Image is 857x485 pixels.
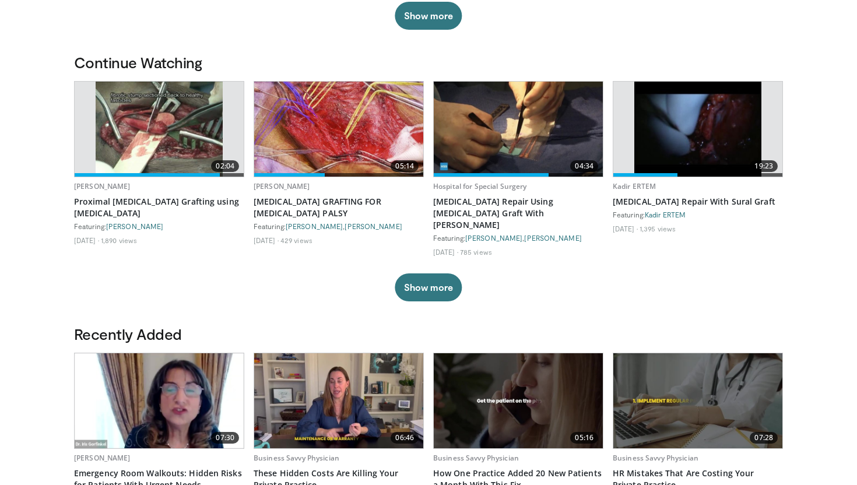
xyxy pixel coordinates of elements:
[434,353,603,448] a: 05:16
[613,224,638,233] li: [DATE]
[74,325,783,343] h3: Recently Added
[434,353,603,448] img: 91028a78-7887-4b73-aa20-d4fc93d7df92.620x360_q85_upscale.jpg
[465,234,522,242] a: [PERSON_NAME]
[570,432,598,444] span: 05:16
[211,160,239,172] span: 02:04
[750,432,778,444] span: 07:28
[254,82,423,177] img: bd8bc10d-9a46-43af-9555-299d9ff747b0.620x360_q85_upscale.jpg
[434,82,603,177] img: 968b1f4e-fe44-486e-b780-1ac69fd69486.620x360_q85_upscale.jpg
[75,82,244,177] a: 02:04
[254,353,423,448] img: 5868add3-d917-4a99-95fc-689fa2374450.620x360_q85_upscale.jpg
[75,353,244,448] a: 07:30
[211,432,239,444] span: 07:30
[74,453,131,463] a: [PERSON_NAME]
[254,453,339,463] a: Business Savvy Physician
[254,181,310,191] a: [PERSON_NAME]
[433,233,603,242] div: Featuring: ,
[286,222,343,230] a: [PERSON_NAME]
[74,222,244,231] div: Featuring:
[613,353,782,448] a: 07:28
[280,236,312,245] li: 429 views
[395,2,462,30] button: Show more
[254,353,423,448] a: 06:46
[106,222,163,230] a: [PERSON_NAME]
[613,196,783,208] a: [MEDICAL_DATA] Repair With Sural Graft
[634,82,761,177] img: UFuN5x2kP8YLDu1n4xMDoxOjBrO-I4W8.620x360_q85_upscale.jpg
[613,453,698,463] a: Business Savvy Physician
[613,181,656,191] a: Kadir ERTEM
[74,181,131,191] a: [PERSON_NAME]
[613,82,782,177] a: 19:23
[460,247,492,256] li: 785 views
[391,160,419,172] span: 05:14
[433,196,603,231] a: [MEDICAL_DATA] Repair Using [MEDICAL_DATA] Graft With [PERSON_NAME]
[433,247,458,256] li: [DATE]
[96,82,223,177] img: Slutsky_-_median_nerve_graft_2.png.620x360_q85_upscale.jpg
[570,160,598,172] span: 04:34
[254,196,424,219] a: [MEDICAL_DATA] GRAFTING FOR [MEDICAL_DATA] PALSY
[750,160,778,172] span: 19:23
[434,82,603,177] a: 04:34
[433,181,526,191] a: Hospital for Special Surgery
[524,234,581,242] a: [PERSON_NAME]
[433,453,519,463] a: Business Savvy Physician
[645,210,686,219] a: Kadir ERTEM
[345,222,402,230] a: [PERSON_NAME]
[74,53,783,72] h3: Continue Watching
[395,273,462,301] button: Show more
[74,196,244,219] a: Proximal [MEDICAL_DATA] Grafting using [MEDICAL_DATA]
[613,353,782,448] img: da0e661b-3178-4e6d-891c-fa74c539f1a2.620x360_q85_upscale.jpg
[74,236,99,245] li: [DATE]
[75,353,244,448] img: d1d3d44d-0dab-4c2d-80d0-d81517b40b1b.620x360_q85_upscale.jpg
[101,236,137,245] li: 1,890 views
[640,224,676,233] li: 1,395 views
[254,222,424,231] div: Featuring: ,
[613,210,783,219] div: Featuring:
[391,432,419,444] span: 06:46
[254,82,423,177] a: 05:14
[254,236,279,245] li: [DATE]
